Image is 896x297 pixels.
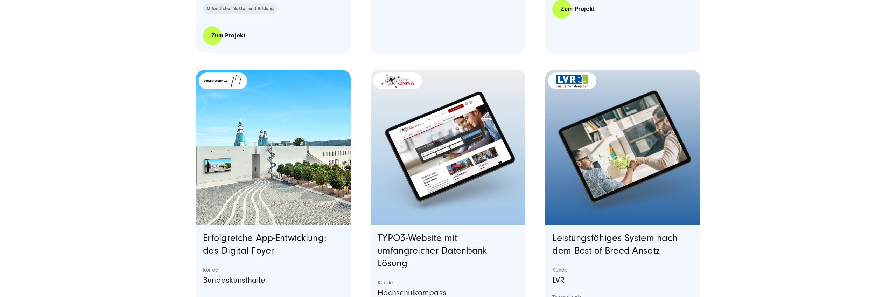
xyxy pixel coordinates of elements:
[203,3,277,14] a: Öffentlicher Sektor und Bildung
[371,70,525,225] img: ipad-mask.png
[378,233,489,269] a: TYPO3-Website mit umfangreicher Datenbank-Lösung
[544,69,701,226] img: ipad-mask.png
[556,74,588,88] img: LVR-Logo
[203,267,344,274] strong: Kunde
[381,74,414,88] img: logo_HRK
[552,267,693,274] strong: Kunde
[203,26,254,46] a: Zum Projekt
[552,274,693,287] p: LVR
[203,233,326,256] a: Erfolgreiche App-Entwicklung: das Digital Foyer
[371,70,525,225] a: Featured image: - Read full post: Hochschulkompass | Relaunch | SUNZINET
[552,233,677,256] a: Leistungsfähiges System nach dem Best-of-Breed-Ansatz
[204,74,242,88] img: logo_Bundeskunsthalle
[545,70,700,225] a: Featured image: Zwei Männer mit Brille sitzen nebeneinander an Schreibtischen in einem hellen, mo...
[378,279,518,286] strong: Kunde
[196,70,351,225] a: Featured image: - Read full post: Bundeskunsthalle | App | SUNZINET
[203,274,344,287] p: Bundeskunsthalle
